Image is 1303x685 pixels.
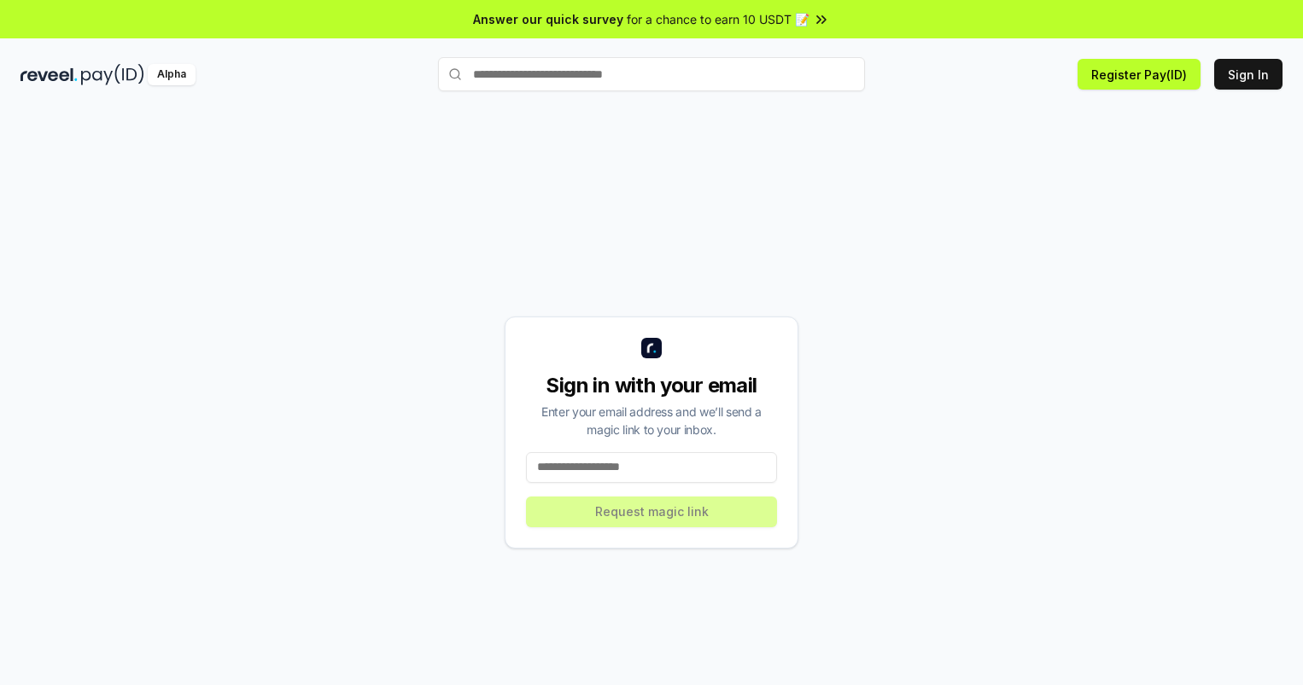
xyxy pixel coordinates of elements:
span: for a chance to earn 10 USDT 📝 [627,10,809,28]
img: logo_small [641,338,662,358]
img: reveel_dark [20,64,78,85]
img: pay_id [81,64,144,85]
span: Answer our quick survey [473,10,623,28]
div: Enter your email address and we’ll send a magic link to your inbox. [526,403,777,438]
div: Sign in with your email [526,372,777,399]
button: Register Pay(ID) [1078,59,1201,90]
button: Sign In [1214,59,1283,90]
div: Alpha [148,64,196,85]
